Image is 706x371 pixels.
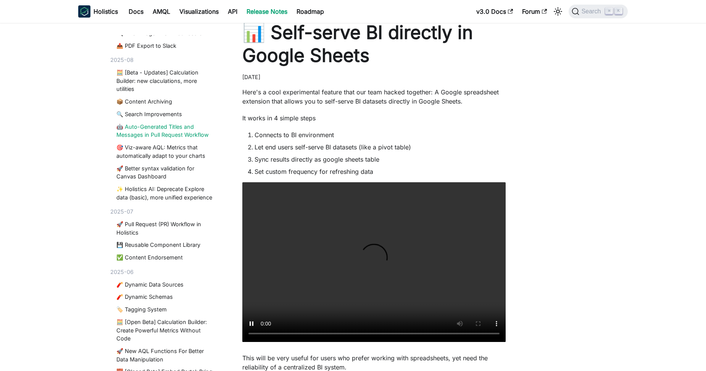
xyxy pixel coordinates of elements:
[615,8,622,15] kbd: K
[110,268,218,276] div: 2025-06
[116,110,215,118] a: 🔍 Search Improvements
[242,182,506,342] video: Your browser does not support embedding video, but you can .
[472,5,517,18] a: v3.0 Docs
[116,164,215,181] a: 🚀 Better syntax validation for Canvas Dashboard
[605,8,613,15] kbd: ⌘
[78,5,118,18] a: HolisticsHolistics
[116,280,215,289] a: 🧨 Dynamic Data Sources
[116,241,215,249] a: 💾 Reusable Component Library
[148,5,175,18] a: AMQL
[569,5,628,18] button: Search (Command+K)
[110,207,218,216] div: 2025-07
[579,8,606,15] span: Search
[292,5,329,18] a: Roadmap
[255,143,506,152] li: Let end users self-serve BI datasets (like a pivot table)
[255,155,506,164] li: Sync results directly as google sheets table
[255,167,506,176] li: Set custom frequency for refreshing data
[124,5,148,18] a: Docs
[93,7,118,16] b: Holistics
[255,130,506,139] li: Connects to BI environment
[116,143,215,160] a: 🎯 Viz-aware AQL: Metrics that automatically adapt to your charts
[116,97,215,106] a: 📦 Content Archiving
[116,293,215,301] a: 🧨 Dynamic Schemas
[78,5,90,18] img: Holistics
[116,185,215,201] a: ✨ Holistics AI: Deprecate Explore data (basic), more unified experience
[242,113,506,123] p: It works in 4 simple steps
[116,42,215,50] a: 📤 PDF Export to Slack
[517,5,551,18] a: Forum
[116,305,215,314] a: 🏷️ Tagging System
[223,5,242,18] a: API
[116,123,215,139] a: 🤖 Auto-Generated Titles and Messages in Pull Request Workflow
[116,253,215,262] a: ✅ Content Endorsement
[242,74,260,80] time: [DATE]
[110,56,218,64] div: 2025-08
[116,68,215,93] a: 🧮 [Beta - Updates] Calculation Builder: new claculations, more utilities
[242,5,292,18] a: Release Notes
[116,318,215,343] a: 🧮 [Open Beta] Calculation Builder: Create Powerful Metrics Without Code
[116,220,215,237] a: 🚀 Pull Request (PR) Workflow in Holistics
[110,35,218,371] nav: Blog recent posts navigation
[552,5,564,18] button: Switch between dark and light mode (currently light mode)
[242,21,506,67] h1: 📊 Self-serve BI directly in Google Sheets
[175,5,223,18] a: Visualizations
[116,347,215,363] a: 🚀 New AQL Functions For Better Data Manipulation
[242,87,506,106] p: Here's a cool experimental feature that our team hacked together: A Google spreadsheet extension ...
